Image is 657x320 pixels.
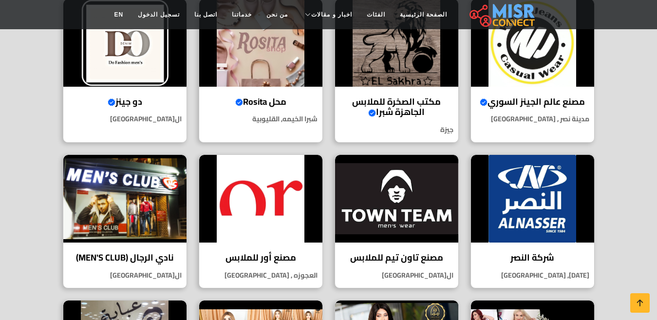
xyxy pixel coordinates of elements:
[368,109,376,117] svg: Verified account
[478,252,587,263] h4: شركة النصر
[329,154,465,288] a: مصنع تاون تيم للملابس مصنع تاون تيم للملابس ال[GEOGRAPHIC_DATA]
[359,5,393,24] a: الفئات
[206,252,315,263] h4: مصنع أور للملابس
[335,155,458,243] img: مصنع تاون تيم للملابس
[71,252,179,263] h4: نادي الرجال (MEN'S CLUB)
[131,5,187,24] a: تسجيل الدخول
[71,96,179,107] h4: دو جينز
[342,96,451,117] h4: مكتب الصخرة للملابس الجاهزة شبرا
[63,114,187,124] p: ال[GEOGRAPHIC_DATA]
[295,5,359,24] a: اخبار و مقالات
[311,10,352,19] span: اخبار و مقالات
[108,98,115,106] svg: Verified account
[335,270,458,281] p: ال[GEOGRAPHIC_DATA]
[63,270,187,281] p: ال[GEOGRAPHIC_DATA]
[107,5,131,24] a: EN
[63,155,187,243] img: نادي الرجال (MEN'S CLUB)
[335,125,458,135] p: جيزة
[199,155,322,243] img: مصنع أور للملابس
[199,114,322,124] p: شبرا الخيمه, القليوبية
[225,5,259,24] a: خدماتنا
[480,98,488,106] svg: Verified account
[465,154,601,288] a: شركة النصر شركة النصر [DATE], [GEOGRAPHIC_DATA]
[235,98,243,106] svg: Verified account
[393,5,454,24] a: الصفحة الرئيسية
[206,96,315,107] h4: محل Rosita
[471,270,594,281] p: [DATE], [GEOGRAPHIC_DATA]
[199,270,322,281] p: العجوزه , [GEOGRAPHIC_DATA]
[187,5,225,24] a: اتصل بنا
[471,114,594,124] p: مدينة نصر , [GEOGRAPHIC_DATA]
[471,155,594,243] img: شركة النصر
[469,2,535,27] img: main.misr_connect
[478,96,587,107] h4: مصنع عالم الجينز السوري
[57,154,193,288] a: نادي الرجال (MEN'S CLUB) نادي الرجال (MEN'S CLUB) ال[GEOGRAPHIC_DATA]
[342,252,451,263] h4: مصنع تاون تيم للملابس
[193,154,329,288] a: مصنع أور للملابس مصنع أور للملابس العجوزه , [GEOGRAPHIC_DATA]
[259,5,295,24] a: من نحن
